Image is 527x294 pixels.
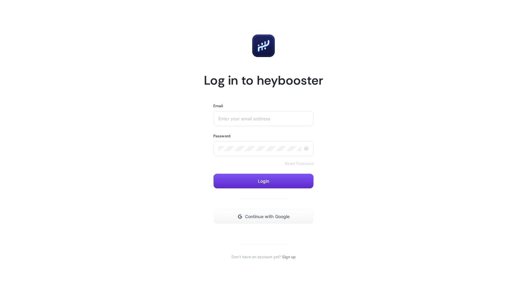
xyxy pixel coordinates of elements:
[213,209,314,224] button: Continue with Google
[285,161,314,166] a: Reset Password
[213,103,223,108] label: Email
[213,174,314,189] button: Login
[213,134,230,139] label: Password
[245,214,290,219] span: Continue with Google
[218,116,309,121] input: Enter your email address
[204,72,323,88] h1: Log in to heybooster
[232,255,281,260] span: Don't have an account yet?
[258,179,269,184] span: Login
[282,255,295,260] a: Sign up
